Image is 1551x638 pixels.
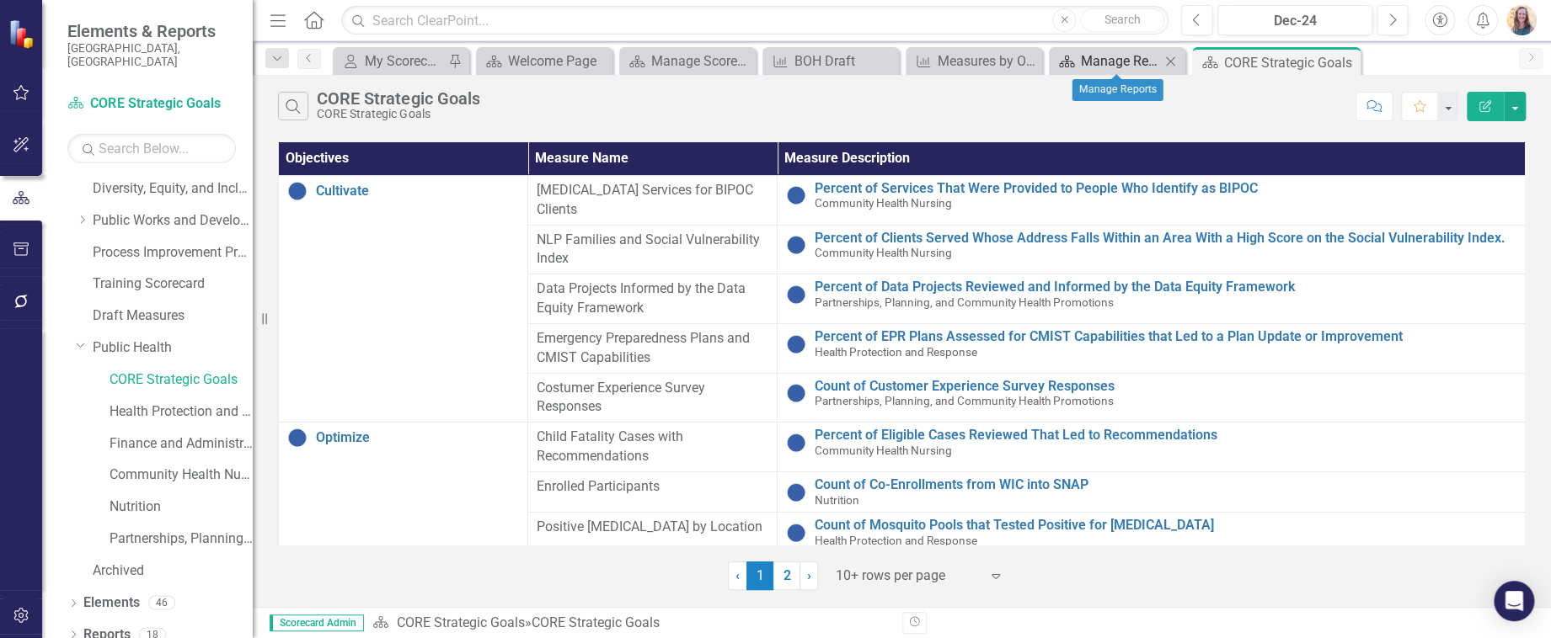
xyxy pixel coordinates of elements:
a: Public Works and Development [93,211,253,231]
a: Elements [83,593,140,613]
div: Manage Reports [1081,51,1160,72]
img: Baselining [287,428,308,448]
div: My Scorecard [365,51,444,72]
a: Manage Scorecards [623,51,751,72]
a: Partnerships, Planning, and Community Health Promotions [110,529,253,549]
span: Search [1104,13,1141,26]
img: Brooke Wagenseller [1506,5,1537,35]
td: Double-Click to Edit [528,471,778,512]
td: Double-Click to Edit [528,373,778,423]
span: Scorecard Admin [270,614,364,631]
td: Double-Click to Edit Right Click for Context Menu [778,225,1526,274]
img: Baselining [786,523,806,543]
a: Diversity, Equity, and Inclusion [93,179,253,199]
a: Percent of Eligible Cases Reviewed That Led to Recommendations [815,428,1516,443]
a: Public Health [93,338,253,358]
td: Double-Click to Edit Right Click for Context Menu [778,471,1526,512]
img: ClearPoint Strategy [8,19,38,48]
img: Baselining [786,383,806,403]
a: Health Protection and Response [110,402,253,422]
span: Community Health Nursing [815,444,952,457]
input: Search ClearPoint... [341,6,1169,35]
a: Training Scorecard [93,274,253,294]
a: Percent of EPR Plans Assessed for CMIST Capabilities that Led to a Plan Update or Improvement [815,329,1516,344]
td: Double-Click to Edit [528,323,778,373]
img: Baselining [786,284,806,305]
span: Nutrition [815,493,859,507]
td: Double-Click to Edit Right Click for Context Menu [778,323,1526,373]
a: Community Health Nursing [110,465,253,485]
span: Enrolled Participants [537,478,660,494]
img: Baselining [786,235,806,255]
a: Finance and Administration [110,434,253,454]
span: Health Protection and Response [815,345,977,359]
a: Count of Co-Enrollments from WIC into SNAP [815,477,1516,492]
a: Percent of Data Projects Reviewed and Informed by the Data Equity Framework [815,279,1516,295]
td: Double-Click to Edit [528,423,778,472]
td: Double-Click to Edit Right Click for Context Menu [778,513,1526,553]
span: Emergency Preparedness Plans and CMIST Capabilities [537,330,750,365]
a: Archived [93,561,253,581]
img: Baselining [786,185,806,205]
a: My Scorecard [337,51,444,72]
a: CORE Strategic Goals [110,370,253,390]
td: Double-Click to Edit [528,225,778,274]
button: Dec-24 [1217,5,1372,35]
a: Cultivate [316,183,519,199]
span: › [807,567,811,583]
img: Baselining [786,433,806,453]
div: CORE Strategic Goals [531,614,659,630]
span: [MEDICAL_DATA] Services for BIPOC Clients [537,182,753,217]
div: CORE Strategic Goals [317,108,479,120]
a: 2 [773,561,800,590]
td: Double-Click to Edit Right Click for Context Menu [778,373,1526,423]
a: CORE Strategic Goals [67,94,236,114]
div: BOH Draft [794,51,895,72]
td: Double-Click to Edit Right Click for Context Menu [778,423,1526,472]
td: Double-Click to Edit [528,513,778,553]
a: Draft Measures [93,306,253,326]
td: Double-Click to Edit [528,274,778,324]
span: Partnerships, Planning, and Community Health Promotions [815,295,1114,309]
span: Positive [MEDICAL_DATA] by Location [537,518,762,534]
span: Partnerships, Planning, and Community Health Promotions [815,394,1114,407]
a: CORE Strategic Goals [396,614,524,630]
div: CORE Strategic Goals [317,89,479,108]
span: Community Health Nursing [815,246,952,259]
a: Measures by Objective [910,51,1038,72]
div: Open Intercom Messenger [1494,581,1534,621]
a: Welcome Page [480,51,608,72]
a: Manage Reports [1053,51,1160,72]
a: BOH Draft [767,51,895,72]
td: Double-Click to Edit Right Click for Context Menu [778,274,1526,324]
span: Costumer Experience Survey Responses [537,380,705,415]
td: Double-Click to Edit Right Click for Context Menu [778,175,1526,225]
span: NLP Families and Social Vulnerability Index [537,231,760,267]
div: » [372,614,889,633]
span: Health Protection and Response [815,534,977,547]
div: Welcome Page [508,51,608,72]
button: Search [1080,8,1164,32]
img: Baselining [786,334,806,354]
span: Data Projects Informed by the Data Equity Framework [537,280,746,316]
span: Elements & Reports [67,21,236,41]
span: ‹ [735,567,740,583]
div: Measures by Objective [938,51,1038,72]
span: Community Health Nursing [815,196,952,210]
small: [GEOGRAPHIC_DATA], [GEOGRAPHIC_DATA] [67,41,236,69]
span: Child Fatality Cases with Recommendations [537,428,683,464]
a: Process Improvement Program [93,243,253,263]
a: Count of Customer Experience Survey Responses [815,379,1516,394]
a: Percent of Services That Were Provided to People Who Identify as BIPOC [815,181,1516,196]
span: 1 [746,561,773,590]
img: Baselining [287,181,308,201]
a: Percent of Clients Served Whose Address Falls Within an Area With a High Score on the Social Vuln... [815,231,1516,246]
div: CORE Strategic Goals [1224,52,1356,73]
a: Nutrition [110,497,253,517]
a: Optimize [316,430,519,445]
td: Double-Click to Edit [528,175,778,225]
div: 46 [148,596,175,610]
td: Double-Click to Edit Right Click for Context Menu [279,175,528,422]
div: Manage Scorecards [651,51,751,72]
